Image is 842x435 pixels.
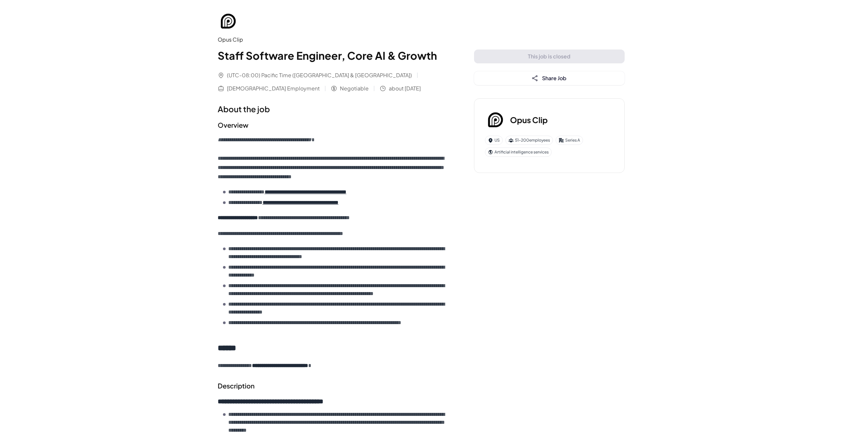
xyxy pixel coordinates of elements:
h3: Opus Clip [510,114,548,126]
img: Op [218,11,239,32]
div: 51-200 employees [505,136,553,145]
span: about [DATE] [389,84,421,92]
h2: Overview [218,120,448,130]
span: Share Job [542,75,567,82]
div: Opus Clip [218,36,448,44]
span: (UTC-08:00) Pacific Time ([GEOGRAPHIC_DATA] & [GEOGRAPHIC_DATA]) [227,71,412,79]
span: Negotiable [340,84,369,92]
div: Series A [556,136,583,145]
span: [DEMOGRAPHIC_DATA] Employment [227,84,320,92]
img: Op [485,109,506,130]
div: Artificial intelligence services [485,148,552,157]
div: US [485,136,503,145]
h1: About the job [218,103,448,115]
h1: Staff Software Engineer, Core AI & Growth [218,48,448,63]
button: Share Job [474,71,625,85]
h2: Description [218,381,448,391]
